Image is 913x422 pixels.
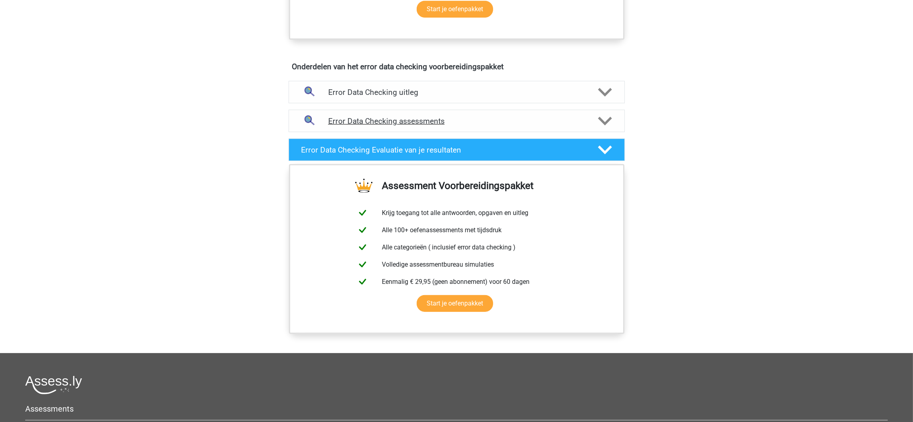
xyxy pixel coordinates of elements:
[299,82,319,102] img: error data checking uitleg
[285,139,628,161] a: Error Data Checking Evaluatie van je resultaten
[328,117,585,126] h4: Error Data Checking assessments
[292,62,621,71] h4: Onderdelen van het error data checking voorbereidingspakket
[417,295,493,312] a: Start je oefenpakket
[299,111,319,131] img: error data checking assessments
[285,110,628,132] a: assessments Error Data Checking assessments
[25,376,82,394] img: Assessly logo
[417,1,493,18] a: Start je oefenpakket
[285,81,628,103] a: uitleg Error Data Checking uitleg
[328,88,585,97] h4: Error Data Checking uitleg
[301,145,585,155] h4: Error Data Checking Evaluatie van je resultaten
[25,404,888,414] h5: Assessments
